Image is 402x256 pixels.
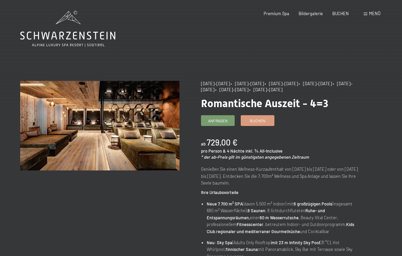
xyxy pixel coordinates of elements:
[207,222,354,234] strong: Kids Club
[207,201,243,206] strong: Neue 7.700 m² SPA
[264,11,289,16] a: Premium Spa
[216,229,300,234] strong: regionaler und mediterraner Gourmetküche
[299,11,323,16] a: Bildergalerie
[201,166,360,186] p: Genießen Sie einen Wellness-Kurzaufenthalt von [DATE] bis [DATE] oder von [DATE] bis [DATE]. Entd...
[201,154,309,160] em: * der ab-Preis gilt im günstigsten angegebenen Zeitraum
[250,118,265,124] span: Buchen
[201,81,230,86] span: [DATE]–[DATE]
[201,97,328,110] span: Romantische Auszeit - 4=3
[260,215,299,220] strong: 60 m Wasserrutsche
[201,148,226,154] span: pro Person &
[237,222,263,227] strong: Fitnesscenter
[227,148,244,154] span: 4 Nächte
[241,116,274,126] a: Buchen
[271,240,320,245] strong: mit 23 m Infinity Sky Pool
[201,116,234,126] a: Anfragen
[294,201,332,206] strong: 6 großzügigen Pools
[207,137,237,147] b: 729,00 €
[247,208,265,213] strong: 8 Saunen
[215,87,248,92] span: • [DATE]–[DATE]
[201,190,238,195] strong: Ihre Urlaubsvorteile
[207,240,232,245] strong: Neu: Sky Spa
[20,81,179,170] img: Romantische Auszeit - 4=3
[231,81,264,86] span: • [DATE]–[DATE]
[201,81,353,92] span: • [DATE]–[DATE]
[249,87,282,92] span: • [DATE]–[DATE]
[226,247,258,252] strong: finnischer Sauna
[208,118,228,124] span: Anfragen
[207,208,325,220] strong: Ruhe- und Entspannungsräumen,
[332,11,349,16] a: BUCHEN
[265,81,298,86] span: • [DATE]–[DATE]
[369,11,380,16] span: Menü
[201,141,206,147] span: ab
[207,200,360,235] li: (davon 5.500 m² indoor) mit (insgesamt 680 m² Wasserfläche), , 8 lichtdurchfluteten einer , Beaut...
[245,148,282,154] span: inkl. ¾ All-Inclusive
[299,81,332,86] span: • [DATE]–[DATE]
